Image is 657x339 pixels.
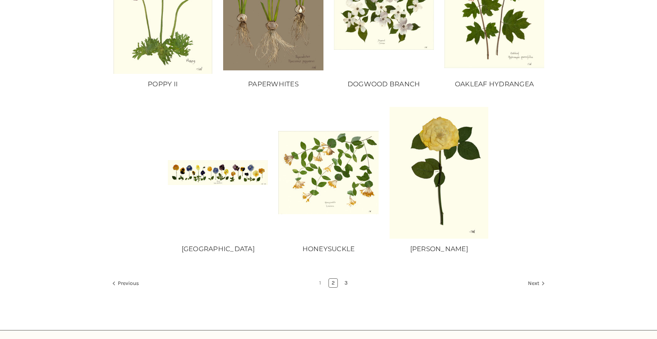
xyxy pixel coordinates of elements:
[278,107,378,239] a: HONEYSUCKLE, Price range from $10.00 to $235.00
[316,279,324,287] a: Page 1 of 3
[168,160,268,185] img: Unframed
[333,79,435,89] a: DOGWOOD BRANCH, Price range from $10.00 to $235.00
[389,107,489,239] a: ROSE IV, Price range from $10.00 to $235.00
[112,79,214,89] a: POPPY II, Price range from $10.00 to $235.00
[342,279,350,287] a: Page 3 of 3
[112,278,545,289] nav: pagination
[329,279,337,287] a: Page 2 of 3
[388,244,490,254] a: ROSE IV, Price range from $10.00 to $235.00
[112,279,142,289] a: Previous
[525,279,545,289] a: Next
[168,107,268,239] a: PANSY GARDEN, Price range from $41.00 to $180.00
[277,244,379,254] a: HONEYSUCKLE, Price range from $10.00 to $235.00
[167,244,269,254] a: PANSY GARDEN, Price range from $41.00 to $180.00
[278,131,378,215] img: Unframed
[222,79,324,89] a: PAPERWHITES, Price range from $10.00 to $235.00
[443,79,545,89] a: OAKLEAF HYDRANGEA, Price range from $10.00 to $235.00
[389,107,489,239] img: Unframed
